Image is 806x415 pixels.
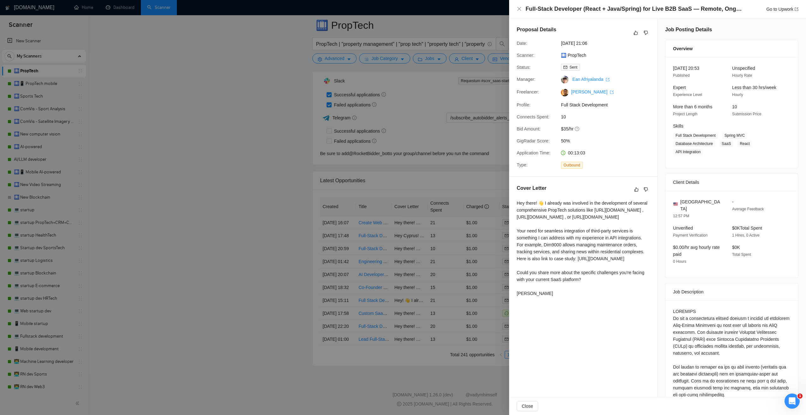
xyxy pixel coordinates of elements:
[732,226,762,231] span: $0K Total Spent
[517,41,527,46] span: Date:
[517,6,522,11] span: close
[517,401,538,411] button: Close
[673,85,686,90] span: Expert
[561,151,565,155] span: clock-circle
[517,126,541,131] span: Bid Amount:
[561,113,656,120] span: 10
[642,186,650,193] button: dislike
[673,148,703,155] span: API Integration
[797,394,803,399] span: 1
[719,140,733,147] span: SaaS
[673,202,678,206] img: 🇺🇸
[517,150,550,155] span: Application Time:
[732,93,743,97] span: Hourly
[632,29,640,37] button: like
[563,65,567,69] span: mail
[673,214,689,218] span: 12:57 PM
[673,259,686,264] span: 0 Hours
[575,126,580,131] span: question-circle
[517,200,650,297] div: Hey there! 👋 I already was involved in the development of several comprehensive PropTech solution...
[517,138,550,143] span: GigRadar Score:
[732,252,751,257] span: Total Spent
[732,233,760,238] span: 1 Hires, 0 Active
[644,187,648,192] span: dislike
[732,207,764,211] span: Average Feedback
[634,30,638,35] span: like
[517,184,546,192] h5: Cover Letter
[517,26,556,33] h5: Proposal Details
[571,89,614,94] a: [PERSON_NAME] export
[572,77,610,82] a: Ean Afriyalanda export
[722,132,748,139] span: Spring MVC
[737,140,752,147] span: React
[561,52,656,59] span: 🛄 PropTech
[561,40,656,47] span: [DATE] 21:06
[517,6,522,12] button: Close
[561,162,583,169] span: Outbound
[673,104,713,109] span: More than 6 months
[561,101,656,108] span: Full Stack Development
[568,150,585,155] span: 00:13:03
[561,125,656,132] span: $35/hr
[517,53,534,58] span: Scanner:
[766,7,798,12] a: Go to Upworkexport
[517,114,550,119] span: Connects Spent:
[732,73,752,78] span: Hourly Rate
[795,7,798,11] span: export
[680,198,722,212] span: [GEOGRAPHIC_DATA]
[606,78,610,81] span: export
[517,162,527,167] span: Type:
[673,283,791,300] div: Job Description
[785,394,800,409] iframe: Intercom live chat
[732,245,740,250] span: $0K
[673,123,683,129] span: Skills
[517,77,535,82] span: Manager:
[642,29,650,37] button: dislike
[633,186,640,193] button: like
[673,112,697,116] span: Project Length
[673,66,699,71] span: [DATE] 20:53
[673,140,715,147] span: Database Architecture
[517,65,531,70] span: Status:
[561,89,568,96] img: c1-aABC-5Ox2tTrxXAcwt-RlVjgvMtbvNhZXzEFwsXJNdjguB6AqkBH-Enckg_P-yv
[732,112,761,116] span: Submission Price
[673,73,690,78] span: Published
[644,30,648,35] span: dislike
[610,90,614,94] span: export
[673,132,718,139] span: Full Stack Development
[526,5,743,13] h4: Full-Stack Developer (React + Java/Spring) for Live B2B SaaS — Remote, Ongoing
[673,226,693,231] span: Unverified
[522,403,533,410] span: Close
[561,137,656,144] span: 50%
[732,104,737,109] span: 10
[673,174,791,191] div: Client Details
[673,245,720,257] span: $0.00/hr avg hourly rate paid
[517,102,531,107] span: Profile:
[665,26,712,33] h5: Job Posting Details
[673,93,702,97] span: Experience Level
[732,85,776,90] span: Less than 30 hrs/week
[517,89,539,94] span: Freelancer:
[673,45,693,52] span: Overview
[634,187,639,192] span: like
[569,65,577,69] span: Sent
[732,199,734,204] span: -
[673,233,707,238] span: Payment Verification
[732,66,755,71] span: Unspecified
